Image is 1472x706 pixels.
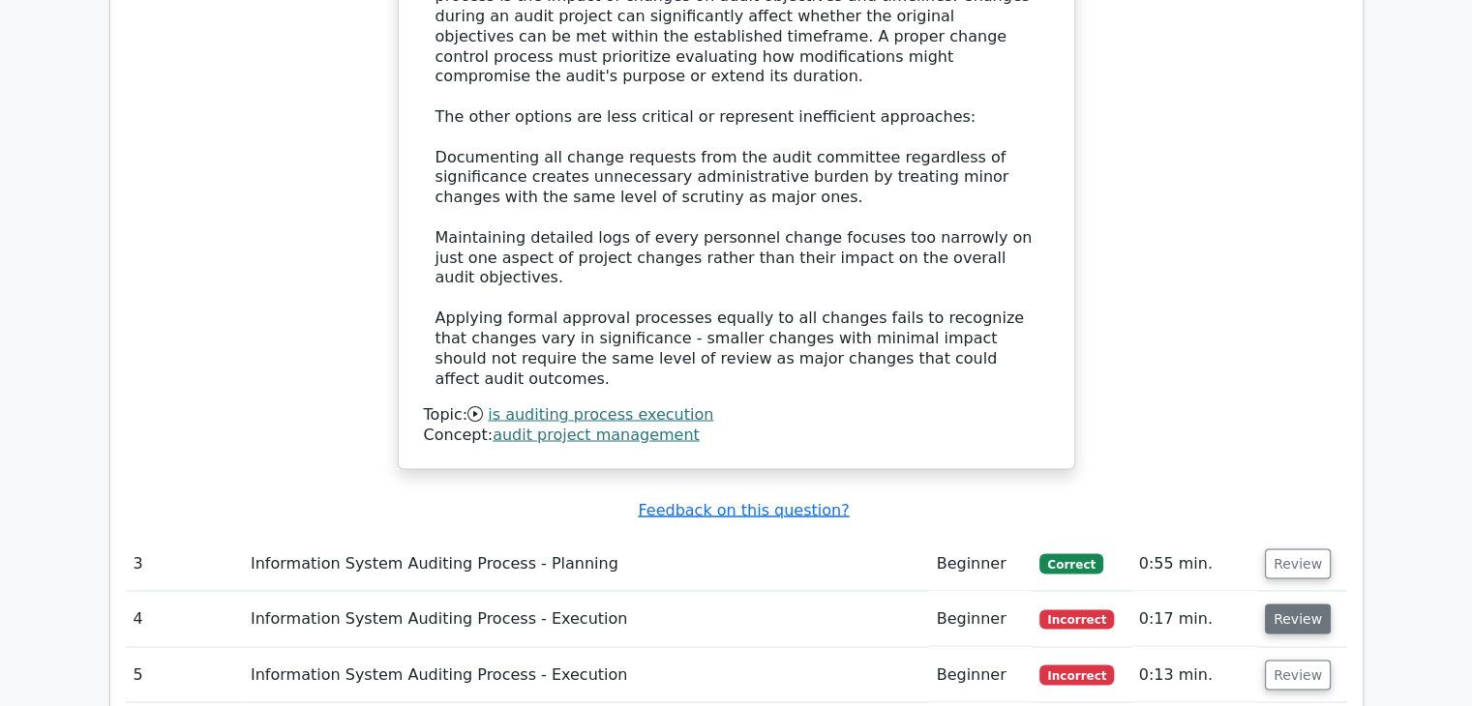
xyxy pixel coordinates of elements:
button: Review [1265,603,1331,633]
button: Review [1265,548,1331,578]
td: Beginner [929,647,1033,702]
a: Feedback on this question? [638,500,849,518]
td: Information System Auditing Process - Planning [243,536,929,591]
td: Beginner [929,591,1033,646]
td: Information System Auditing Process - Execution [243,647,929,702]
button: Review [1265,660,1331,690]
td: Beginner [929,536,1033,591]
td: 0:55 min. [1131,536,1257,591]
td: 4 [126,591,243,646]
td: Information System Auditing Process - Execution [243,591,929,646]
span: Incorrect [1039,664,1114,684]
td: 3 [126,536,243,591]
a: is auditing process execution [488,404,713,423]
a: audit project management [493,425,700,443]
span: Incorrect [1039,609,1114,629]
td: 0:17 min. [1131,591,1257,646]
td: 0:13 min. [1131,647,1257,702]
div: Topic: [424,404,1049,425]
span: Correct [1039,553,1102,573]
div: Concept: [424,425,1049,445]
td: 5 [126,647,243,702]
